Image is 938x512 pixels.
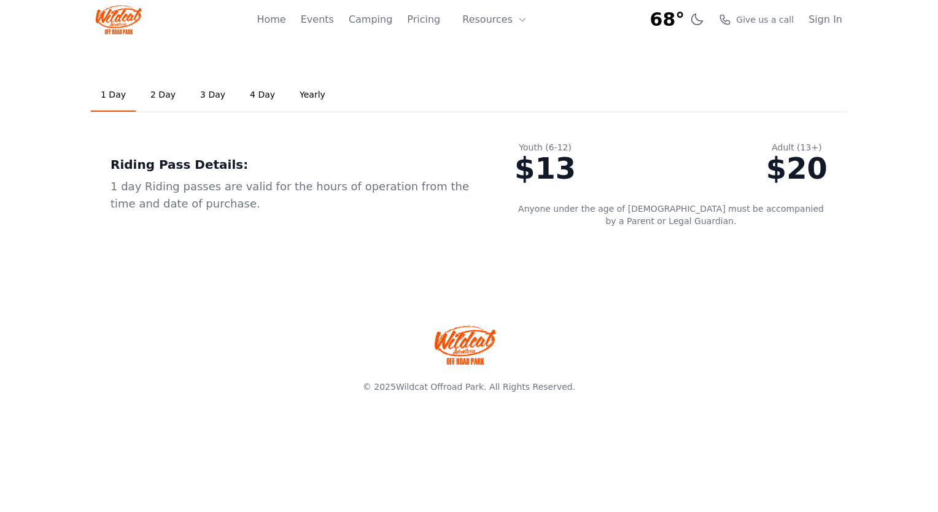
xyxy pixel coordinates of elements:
a: 4 Day [240,79,285,112]
a: 1 Day [91,79,136,112]
img: Wildcat Logo [96,5,142,34]
div: Adult (13+) [766,141,828,153]
span: 68° [650,9,685,31]
span: Give us a call [736,14,794,26]
div: $13 [514,153,576,183]
a: Yearly [290,79,335,112]
span: © 2025 . All Rights Reserved. [363,382,575,392]
a: 3 Day [190,79,235,112]
a: Home [257,12,285,27]
img: Wildcat Offroad park [435,325,496,365]
div: 1 day Riding passes are valid for the hours of operation from the time and date of purchase. [110,178,475,212]
button: Resources [455,7,535,32]
div: Youth (6-12) [514,141,576,153]
a: Wildcat Offroad Park [396,382,484,392]
div: $20 [766,153,828,183]
a: Pricing [407,12,440,27]
a: Events [301,12,334,27]
a: Sign In [808,12,842,27]
a: 2 Day [141,79,185,112]
a: Give us a call [719,14,794,26]
a: Camping [349,12,392,27]
p: Anyone under the age of [DEMOGRAPHIC_DATA] must be accompanied by a Parent or Legal Guardian. [514,203,828,227]
div: Riding Pass Details: [110,156,475,173]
